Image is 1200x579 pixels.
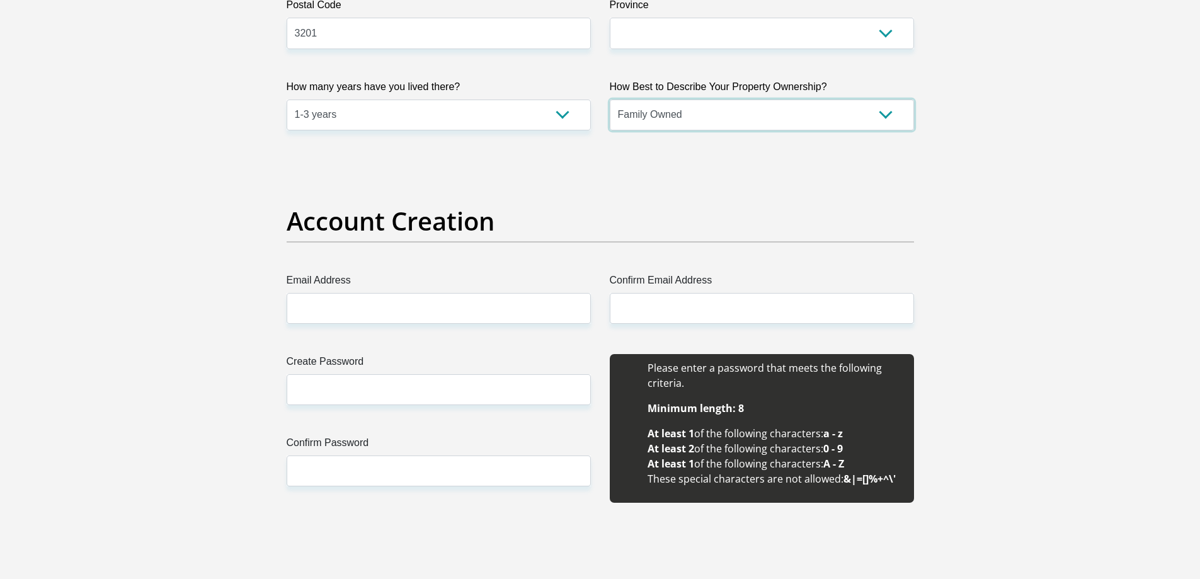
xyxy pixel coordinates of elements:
[287,100,591,130] select: Please select a value
[648,360,901,391] li: Please enter a password that meets the following criteria.
[648,441,901,456] li: of the following characters:
[287,374,591,405] input: Create Password
[648,471,901,486] li: These special characters are not allowed:
[610,79,914,100] label: How Best to Describe Your Property Ownership?
[648,427,694,440] b: At least 1
[287,18,591,49] input: Postal Code
[287,456,591,486] input: Confirm Password
[287,435,591,456] label: Confirm Password
[610,273,914,293] label: Confirm Email Address
[843,472,896,486] b: &|=[]%+^\'
[823,457,844,471] b: A - Z
[287,354,591,374] label: Create Password
[648,401,744,415] b: Minimum length: 8
[648,426,901,441] li: of the following characters:
[287,273,591,293] label: Email Address
[287,79,591,100] label: How many years have you lived there?
[648,442,694,456] b: At least 2
[287,293,591,324] input: Email Address
[610,293,914,324] input: Confirm Email Address
[610,100,914,130] select: Please select a value
[823,427,843,440] b: a - z
[648,456,901,471] li: of the following characters:
[823,442,843,456] b: 0 - 9
[610,18,914,49] select: Please Select a Province
[287,206,914,236] h2: Account Creation
[648,457,694,471] b: At least 1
